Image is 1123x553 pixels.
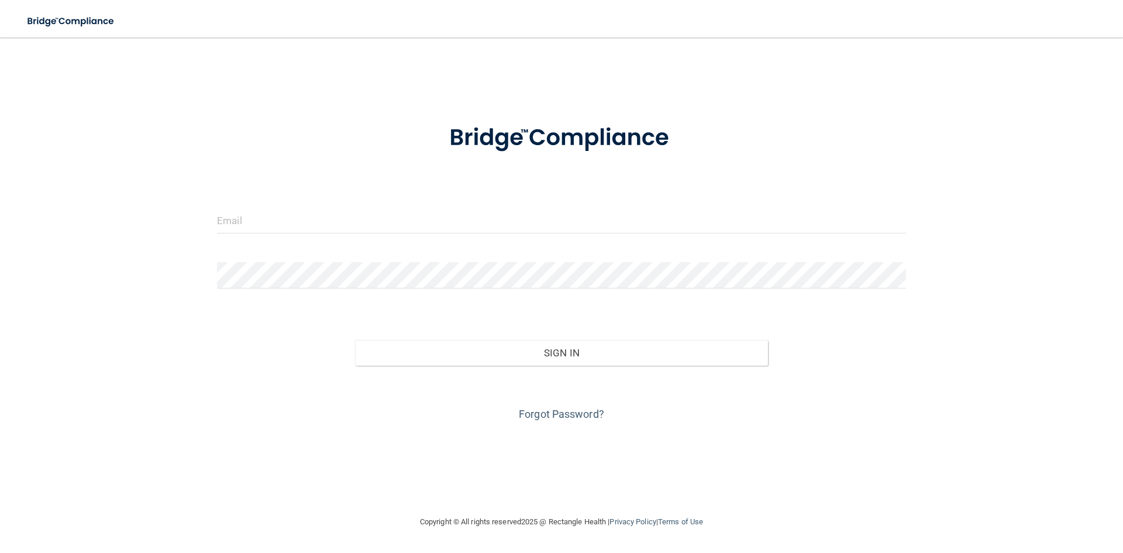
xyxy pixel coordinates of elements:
[519,408,604,420] a: Forgot Password?
[921,470,1109,517] iframe: Drift Widget Chat Controller
[18,9,125,33] img: bridge_compliance_login_screen.278c3ca4.svg
[348,503,775,541] div: Copyright © All rights reserved 2025 @ Rectangle Health | |
[355,340,769,366] button: Sign In
[217,207,906,233] input: Email
[658,517,703,526] a: Terms of Use
[609,517,656,526] a: Privacy Policy
[425,108,698,169] img: bridge_compliance_login_screen.278c3ca4.svg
